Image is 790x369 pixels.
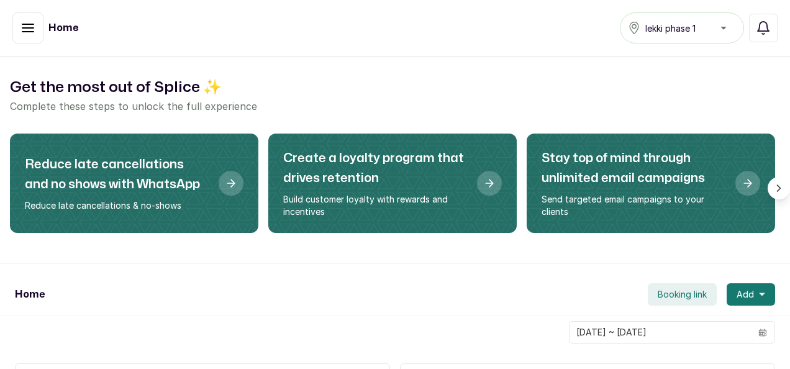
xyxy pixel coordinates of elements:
[570,322,751,343] input: Select date
[768,177,790,199] button: Scroll right
[645,22,696,35] span: lekki phase 1
[542,148,725,188] h2: Stay top of mind through unlimited email campaigns
[527,134,775,233] div: Stay top of mind through unlimited email campaigns
[758,328,767,337] svg: calendar
[542,193,725,218] p: Send targeted email campaigns to your clients
[283,193,467,218] p: Build customer loyalty with rewards and incentives
[25,199,209,212] p: Reduce late cancellations & no-shows
[268,134,517,233] div: Create a loyalty program that drives retention
[10,134,258,233] div: Reduce late cancellations and no shows with WhatsApp
[10,99,780,114] p: Complete these steps to unlock the full experience
[15,287,45,302] h1: Home
[648,283,717,306] button: Booking link
[658,288,707,301] span: Booking link
[727,283,775,306] button: Add
[283,148,467,188] h2: Create a loyalty program that drives retention
[25,155,209,194] h2: Reduce late cancellations and no shows with WhatsApp
[48,20,78,35] h1: Home
[737,288,754,301] span: Add
[10,76,780,99] h2: Get the most out of Splice ✨
[620,12,744,43] button: lekki phase 1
